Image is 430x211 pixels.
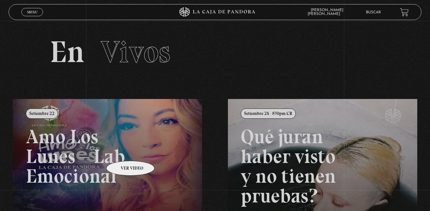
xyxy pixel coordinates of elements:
a: View your shopping cart [400,8,409,17]
span: [PERSON_NAME] [PERSON_NAME] [308,8,346,16]
h2: En [50,37,380,67]
a: Buscar [366,11,381,14]
span: Cerrar [25,16,40,20]
span: Vivos [101,34,170,70]
span: Menu [27,10,38,14]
